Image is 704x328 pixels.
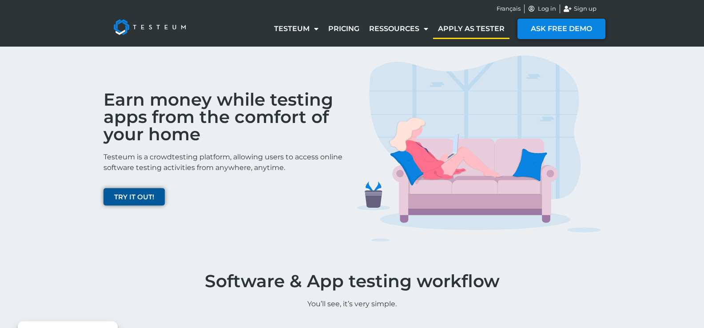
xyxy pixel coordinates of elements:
a: Log in [528,4,557,13]
a: Ressources [364,19,433,39]
h2: Earn money while testing apps from the comfort of your home [103,91,348,143]
a: TRY IT OUT! [103,188,165,205]
nav: Menu [269,19,509,39]
h1: Software & App testing workflow [99,273,605,290]
a: Pricing [323,19,364,39]
a: Testeum [269,19,323,39]
span: ASK FREE DEMO [531,25,592,32]
img: TESTERS IMG 1 [357,55,601,242]
a: Apply as tester [433,19,509,39]
p: Testeum is a crowdtesting platform, allowing users to access online software testing activities f... [103,152,348,173]
img: Testeum Logo - Application crowdtesting platform [103,9,196,45]
span: TRY IT OUT! [114,194,154,200]
span: Log in [536,4,556,13]
a: Français [497,4,521,13]
span: Sign up [572,4,597,13]
a: ASK FREE DEMO [517,19,605,39]
a: Sign up [564,4,597,13]
p: You’ll see, it’s very simple. [99,299,605,309]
